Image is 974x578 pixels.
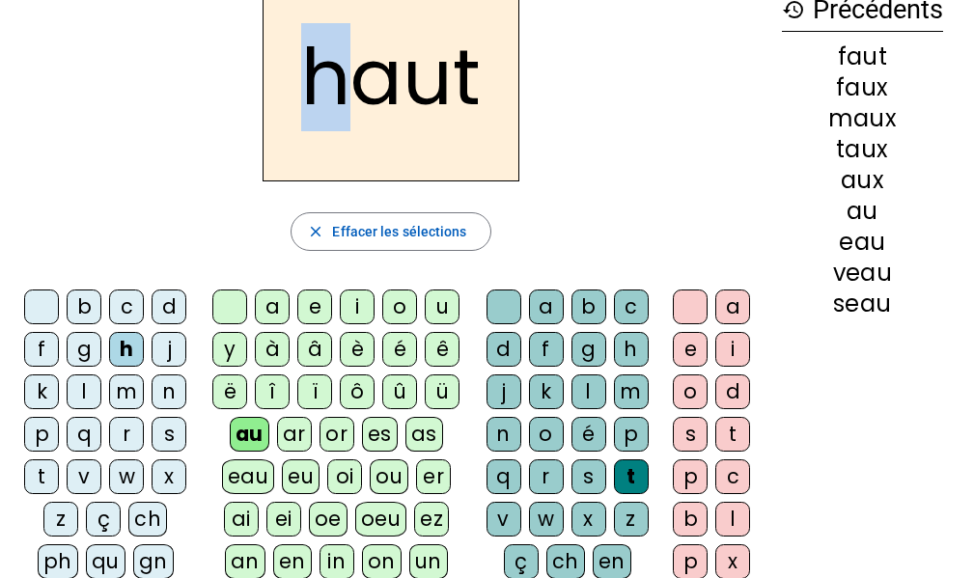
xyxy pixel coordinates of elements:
[224,502,259,537] div: ai
[212,332,247,367] div: y
[487,502,521,537] div: v
[715,459,750,494] div: c
[382,374,417,409] div: û
[109,374,144,409] div: m
[614,332,649,367] div: h
[673,332,708,367] div: e
[67,459,101,494] div: v
[24,332,59,367] div: f
[571,289,606,324] div: b
[782,292,943,316] div: seau
[43,502,78,537] div: z
[86,502,121,537] div: ç
[487,417,521,452] div: n
[109,289,144,324] div: c
[673,459,708,494] div: p
[782,76,943,99] div: faux
[571,332,606,367] div: g
[230,417,269,452] div: au
[320,417,354,452] div: or
[277,417,312,452] div: ar
[529,502,564,537] div: w
[152,459,186,494] div: x
[109,332,144,367] div: h
[529,289,564,324] div: a
[152,374,186,409] div: n
[529,459,564,494] div: r
[614,459,649,494] div: t
[67,374,101,409] div: l
[673,374,708,409] div: o
[67,417,101,452] div: q
[782,200,943,223] div: au
[405,417,443,452] div: as
[571,459,606,494] div: s
[152,332,186,367] div: j
[715,374,750,409] div: d
[128,502,167,537] div: ch
[571,417,606,452] div: é
[416,459,451,494] div: er
[297,289,332,324] div: e
[487,332,521,367] div: d
[487,459,521,494] div: q
[614,502,649,537] div: z
[152,417,186,452] div: s
[355,502,407,537] div: oeu
[571,502,606,537] div: x
[109,417,144,452] div: r
[614,374,649,409] div: m
[255,374,290,409] div: î
[297,374,332,409] div: ï
[222,459,275,494] div: eau
[782,107,943,130] div: maux
[715,289,750,324] div: a
[782,45,943,69] div: faut
[266,502,301,537] div: ei
[255,289,290,324] div: a
[414,502,449,537] div: ez
[291,212,490,251] button: Effacer les sélections
[67,332,101,367] div: g
[782,261,943,285] div: veau
[327,459,362,494] div: oi
[332,220,466,243] span: Effacer les sélections
[614,289,649,324] div: c
[309,502,348,537] div: oe
[152,289,186,324] div: d
[362,417,398,452] div: es
[212,374,247,409] div: ë
[529,374,564,409] div: k
[715,502,750,537] div: l
[340,332,375,367] div: è
[382,332,417,367] div: é
[425,332,459,367] div: ê
[24,374,59,409] div: k
[109,459,144,494] div: w
[673,417,708,452] div: s
[370,459,408,494] div: ou
[67,289,101,324] div: b
[487,374,521,409] div: j
[782,138,943,161] div: taux
[782,231,943,254] div: eau
[529,417,564,452] div: o
[715,332,750,367] div: i
[340,289,375,324] div: i
[307,223,324,240] mat-icon: close
[297,332,332,367] div: â
[782,169,943,192] div: aux
[382,289,417,324] div: o
[24,417,59,452] div: p
[715,417,750,452] div: t
[255,332,290,367] div: à
[673,502,708,537] div: b
[24,459,59,494] div: t
[425,374,459,409] div: ü
[614,417,649,452] div: p
[571,374,606,409] div: l
[529,332,564,367] div: f
[340,374,375,409] div: ô
[282,459,320,494] div: eu
[425,289,459,324] div: u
